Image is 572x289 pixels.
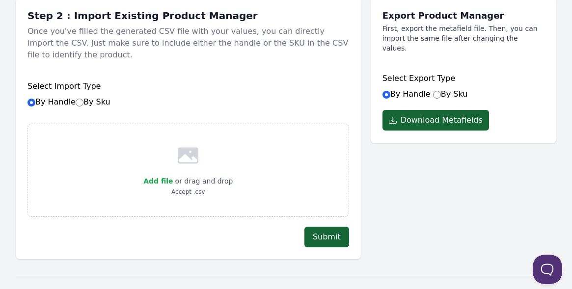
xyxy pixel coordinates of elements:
iframe: Toggle Customer Support [533,255,562,284]
h1: Export Product Manager [382,10,545,22]
input: By Sku [433,91,441,99]
button: Submit [304,227,349,247]
span: Add file [143,177,173,185]
label: By Sku [433,89,468,99]
h1: Step 2 : Import Existing Product Manager [27,10,349,22]
input: By HandleBy Sku [27,99,35,106]
h6: Select Import Type [27,80,349,92]
h6: Select Export Type [382,73,545,84]
p: Once you've filled the generated CSV file with your values, you can directly import the CSV. Just... [27,22,349,65]
label: By Sku [76,97,110,106]
p: First, export the metafield file. Then, you can import the same file after changing the values. [382,24,545,53]
button: Download Metafields [382,110,489,131]
p: or drag and drop [173,175,233,187]
label: By Handle [27,97,110,106]
input: By Handle [382,91,390,99]
p: Accept .csv [143,187,233,197]
input: By Sku [76,99,83,106]
label: By Handle [382,89,431,99]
